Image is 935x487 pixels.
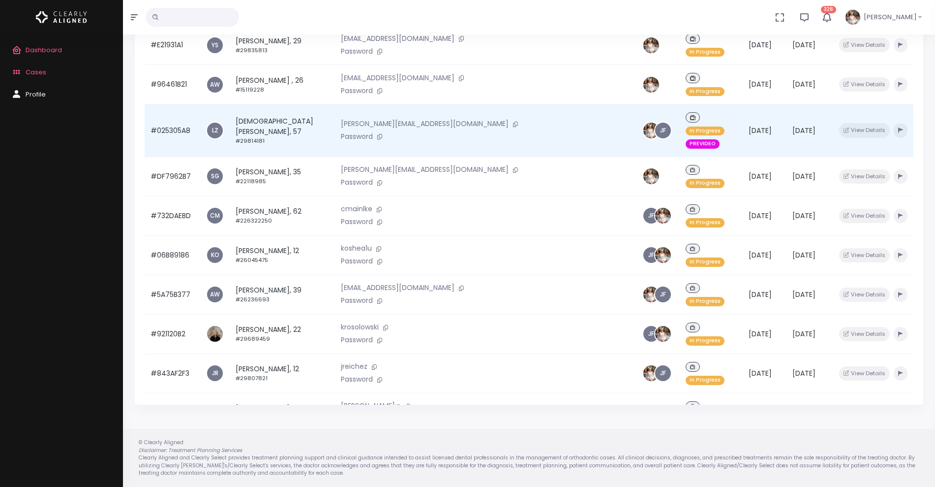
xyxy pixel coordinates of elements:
button: View Details [839,366,890,381]
a: JF [643,208,659,224]
span: [DATE] [749,79,772,89]
span: Dashboard [26,45,62,55]
td: #843AF2F3 [145,354,200,393]
span: [DATE] [749,40,772,50]
span: [DATE] [792,250,815,260]
a: JF [655,287,671,302]
td: #96461B21 [145,65,200,104]
td: #5A75B377 [145,275,200,314]
a: YS [207,37,223,53]
td: #DF7962B7 [145,157,200,196]
small: #22118985 [236,177,266,185]
div: © Clearly Aligned Clearly Aligned and Clearly Select provides treatment planning support and clin... [129,439,929,477]
span: In Progress [686,48,724,57]
a: AW [207,287,223,302]
span: [DATE] [792,40,815,50]
span: In Progress [686,179,724,188]
button: View Details [839,123,890,137]
a: JR [207,365,223,381]
a: JF [643,247,659,263]
small: #29807821 [236,374,268,382]
a: SG [207,168,223,184]
td: #E21931A1 [145,26,200,65]
td: #63CD9844 [145,393,200,432]
button: View Details [839,38,890,52]
p: jreichez [341,361,631,372]
a: JF [655,365,671,381]
td: #921120B2 [145,314,200,354]
span: Profile [26,90,46,99]
a: JF [655,123,671,138]
span: In Progress [686,87,724,97]
button: View Details [839,209,890,223]
td: [PERSON_NAME], 33 [230,393,335,432]
td: [PERSON_NAME], 29 [230,26,335,65]
p: krosolowski [341,322,631,333]
p: [EMAIL_ADDRESS][DOMAIN_NAME] [341,73,631,84]
span: AW [207,77,223,93]
span: Cases [26,67,46,77]
p: [EMAIL_ADDRESS][DOMAIN_NAME] [341,33,631,44]
span: [DATE] [792,290,815,299]
p: Password [341,86,631,97]
em: Disclaimer: Treatment Planning Services [139,447,242,454]
span: [PERSON_NAME] [864,12,917,22]
span: [DATE] [792,79,815,89]
td: [PERSON_NAME], 39 [230,275,335,314]
td: [PERSON_NAME], 62 [230,196,335,235]
small: #29835813 [236,46,268,54]
a: CM [207,208,223,224]
p: [PERSON_NAME].n [341,401,631,412]
td: [PERSON_NAME], 12 [230,354,335,393]
td: [PERSON_NAME], 35 [230,157,335,196]
small: #26045475 [236,256,268,264]
p: cmainlke [341,204,631,215]
button: View Details [839,169,890,184]
td: [DEMOGRAPHIC_DATA][PERSON_NAME], 57 [230,104,335,157]
span: [DATE] [749,250,772,260]
p: Password [341,335,631,346]
span: [DATE] [749,329,772,339]
img: Logo Horizontal [36,7,87,28]
span: [DATE] [749,368,772,378]
p: Password [341,177,631,188]
td: #025305A8 [145,104,200,157]
span: [DATE] [749,126,772,135]
a: LZ [207,123,223,138]
small: #15119228 [236,86,264,94]
button: View Details [839,327,890,341]
span: [DATE] [749,171,772,181]
a: JF [643,326,659,342]
p: [PERSON_NAME][EMAIL_ADDRESS][DOMAIN_NAME] [341,164,631,175]
span: In Progress [686,258,724,267]
small: #29689459 [236,335,270,343]
span: PREVIDEO [686,139,720,149]
p: [PERSON_NAME][EMAIL_ADDRESS][DOMAIN_NAME] [341,119,631,130]
span: 326 [821,6,836,13]
button: View Details [839,77,890,92]
p: Password [341,256,631,267]
td: [PERSON_NAME], 12 [230,235,335,275]
p: Password [341,46,631,57]
p: koshea1u [341,243,631,254]
span: In Progress [686,297,724,306]
small: #26236693 [236,295,270,303]
span: [DATE] [749,290,772,299]
span: [DATE] [792,171,815,181]
span: [DATE] [792,126,815,135]
td: #732DAEBD [145,196,200,235]
td: [PERSON_NAME], 22 [230,314,335,354]
small: #29814181 [236,137,265,145]
td: [PERSON_NAME] , 26 [230,65,335,104]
